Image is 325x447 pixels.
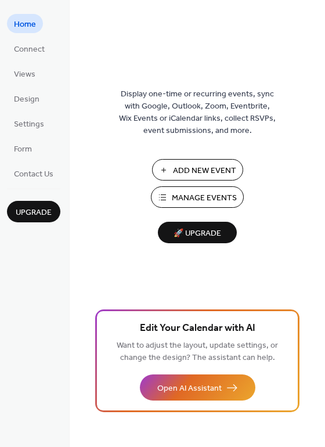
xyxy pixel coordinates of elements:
[7,39,52,58] a: Connect
[157,383,222,395] span: Open AI Assistant
[172,192,237,204] span: Manage Events
[7,64,42,83] a: Views
[151,186,244,208] button: Manage Events
[119,88,276,137] span: Display one-time or recurring events, sync with Google, Outlook, Zoom, Eventbrite, Wix Events or ...
[14,168,53,181] span: Contact Us
[14,44,45,56] span: Connect
[7,139,39,158] a: Form
[140,320,255,337] span: Edit Your Calendar with AI
[16,207,52,219] span: Upgrade
[7,164,60,183] a: Contact Us
[14,143,32,156] span: Form
[14,69,35,81] span: Views
[14,19,36,31] span: Home
[7,14,43,33] a: Home
[140,374,255,401] button: Open AI Assistant
[158,222,237,243] button: 🚀 Upgrade
[173,165,236,177] span: Add New Event
[7,114,51,133] a: Settings
[152,159,243,181] button: Add New Event
[14,93,39,106] span: Design
[117,338,278,366] span: Want to adjust the layout, update settings, or change the design? The assistant can help.
[7,89,46,108] a: Design
[165,226,230,241] span: 🚀 Upgrade
[7,201,60,222] button: Upgrade
[14,118,44,131] span: Settings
